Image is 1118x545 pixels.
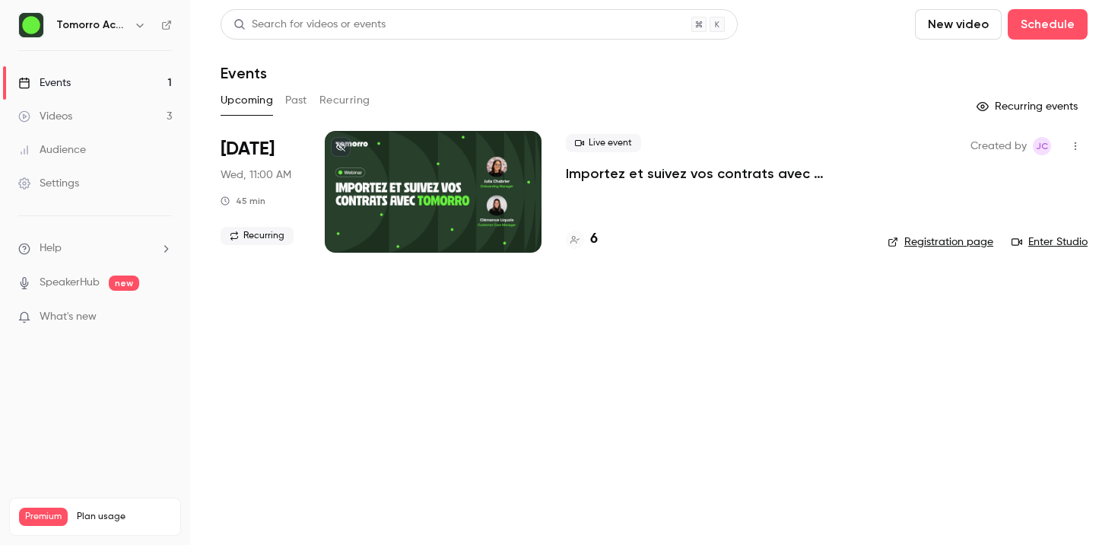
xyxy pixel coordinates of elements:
[566,134,641,152] span: Live event
[221,167,291,183] span: Wed, 11:00 AM
[221,227,294,245] span: Recurring
[970,137,1027,155] span: Created by
[18,142,86,158] div: Audience
[18,75,71,91] div: Events
[221,131,300,253] div: Oct 15 Wed, 11:00 AM (Europe/Paris)
[18,109,72,124] div: Videos
[566,164,863,183] a: Importez et suivez vos contrats avec [PERSON_NAME]
[56,18,128,33] h6: Tomorro Academy
[590,229,598,250] h4: 6
[19,508,68,526] span: Premium
[1012,234,1088,250] a: Enter Studio
[1033,137,1051,155] span: Julia Chabrier
[319,88,370,113] button: Recurring
[233,17,386,33] div: Search for videos or events
[77,511,171,523] span: Plan usage
[40,275,100,291] a: SpeakerHub
[221,88,273,113] button: Upcoming
[1036,137,1048,155] span: JC
[915,9,1002,40] button: New video
[19,13,43,37] img: Tomorro Academy
[970,94,1088,119] button: Recurring events
[1008,9,1088,40] button: Schedule
[221,64,267,82] h1: Events
[221,137,275,161] span: [DATE]
[154,311,172,324] iframe: Noticeable Trigger
[221,195,265,207] div: 45 min
[285,88,307,113] button: Past
[40,241,62,257] span: Help
[566,229,598,250] a: 6
[888,234,993,250] a: Registration page
[18,176,79,191] div: Settings
[40,309,97,325] span: What's new
[109,276,139,291] span: new
[18,241,172,257] li: help-dropdown-opener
